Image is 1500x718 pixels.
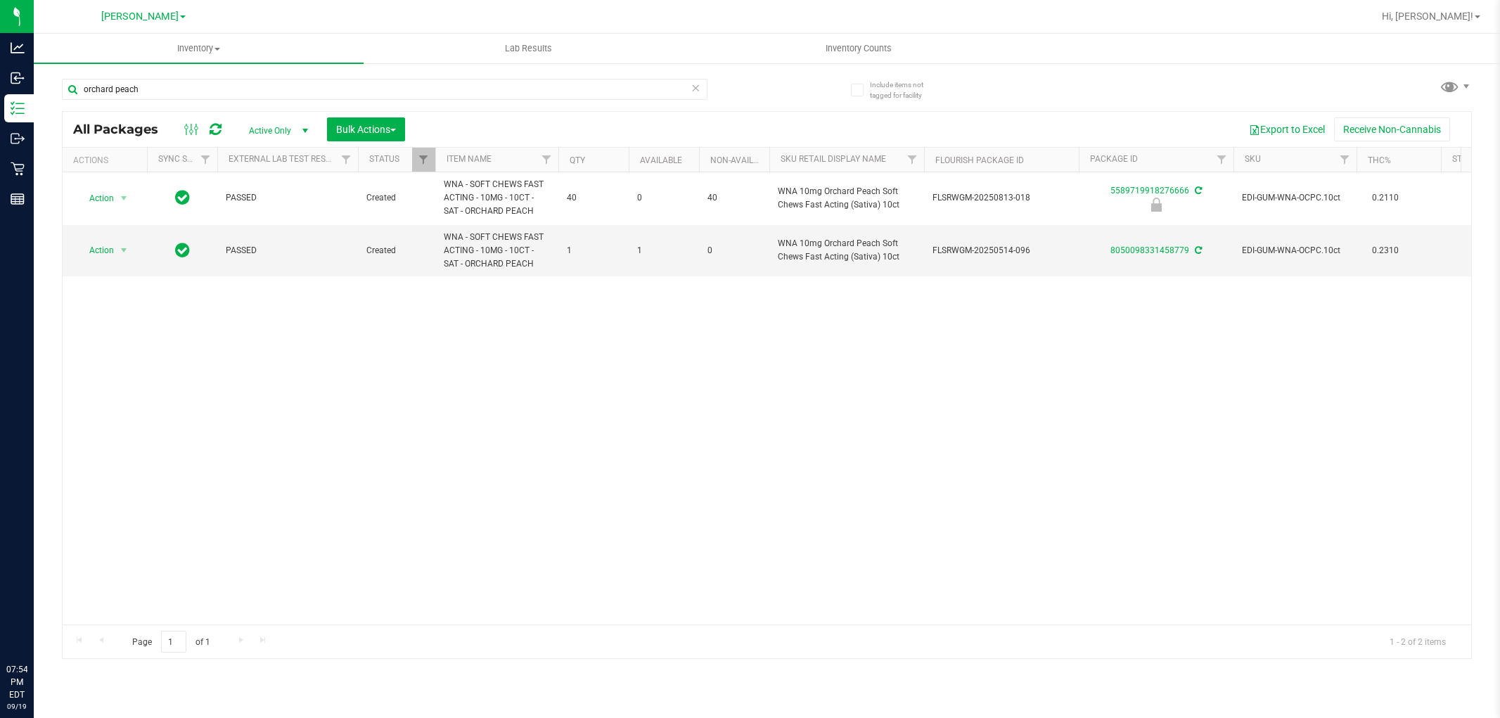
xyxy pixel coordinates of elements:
a: Filter [412,148,435,172]
span: Sync from Compliance System [1193,186,1202,195]
span: 0.2310 [1365,241,1406,261]
a: Available [640,155,682,165]
p: 09/19 [6,701,27,712]
a: Inventory [34,34,364,63]
inline-svg: Retail [11,162,25,176]
div: Newly Received [1077,198,1236,212]
inline-svg: Analytics [11,41,25,55]
a: Filter [1210,148,1233,172]
button: Export to Excel [1240,117,1334,141]
a: Status [369,154,399,164]
span: In Sync [175,241,190,260]
iframe: Resource center [14,605,56,648]
span: 40 [707,191,761,205]
span: FLSRWGM-20250514-096 [932,244,1070,257]
a: Filter [194,148,217,172]
a: Lab Results [364,34,693,63]
a: Flourish Package ID [935,155,1024,165]
span: Action [77,188,115,208]
a: Package ID [1090,154,1138,164]
a: Sync Status [158,154,212,164]
span: WNA - SOFT CHEWS FAST ACTING - 10MG - 10CT - SAT - ORCHARD PEACH [444,178,550,219]
span: 0 [707,244,761,257]
span: WNA 10mg Orchard Peach Soft Chews Fast Acting (Sativa) 10ct [778,185,916,212]
span: WNA 10mg Orchard Peach Soft Chews Fast Acting (Sativa) 10ct [778,237,916,264]
a: Non-Available [710,155,773,165]
span: EDI-GUM-WNA-OCPC.10ct [1242,191,1348,205]
span: Clear [691,79,701,97]
span: Created [366,244,427,257]
span: Inventory Counts [807,42,911,55]
span: select [115,188,133,208]
span: Include items not tagged for facility [870,79,940,101]
a: 8050098331458779 [1110,245,1189,255]
a: Sku Retail Display Name [781,154,886,164]
p: 07:54 PM EDT [6,663,27,701]
span: PASSED [226,244,350,257]
span: Inventory [34,42,364,55]
span: Page of 1 [120,631,222,653]
button: Bulk Actions [327,117,405,141]
span: FLSRWGM-20250813-018 [932,191,1070,205]
a: Filter [335,148,358,172]
span: 1 - 2 of 2 items [1378,631,1457,652]
span: Action [77,241,115,260]
a: Inventory Counts [693,34,1023,63]
span: EDI-GUM-WNA-OCPC.10ct [1242,244,1348,257]
span: 1 [637,244,691,257]
a: Qty [570,155,585,165]
a: Filter [901,148,924,172]
inline-svg: Inventory [11,101,25,115]
a: SKU [1245,154,1261,164]
span: Hi, [PERSON_NAME]! [1382,11,1473,22]
button: Receive Non-Cannabis [1334,117,1450,141]
a: THC% [1368,155,1391,165]
span: Created [366,191,427,205]
span: select [115,241,133,260]
span: WNA - SOFT CHEWS FAST ACTING - 10MG - 10CT - SAT - ORCHARD PEACH [444,231,550,271]
inline-svg: Reports [11,192,25,206]
span: Bulk Actions [336,124,396,135]
span: 0 [637,191,691,205]
a: Filter [535,148,558,172]
span: 40 [567,191,620,205]
span: Lab Results [486,42,571,55]
span: Sync from Compliance System [1193,245,1202,255]
span: All Packages [73,122,172,137]
span: [PERSON_NAME] [101,11,179,23]
a: 5589719918276666 [1110,186,1189,195]
a: Strain [1452,154,1481,164]
input: 1 [161,631,186,653]
inline-svg: Outbound [11,132,25,146]
span: In Sync [175,188,190,207]
inline-svg: Inbound [11,71,25,85]
span: PASSED [226,191,350,205]
a: Item Name [447,154,492,164]
a: External Lab Test Result [229,154,339,164]
input: Search Package ID, Item Name, SKU, Lot or Part Number... [62,79,707,100]
span: 0.2110 [1365,188,1406,208]
a: Filter [1333,148,1357,172]
div: Actions [73,155,141,165]
iframe: Resource center unread badge [41,603,58,620]
span: 1 [567,244,620,257]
